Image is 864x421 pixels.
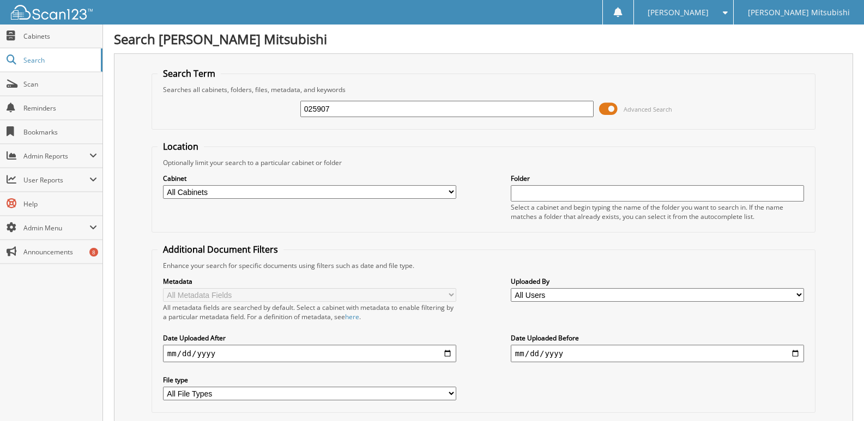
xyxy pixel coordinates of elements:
[23,175,89,185] span: User Reports
[163,277,456,286] label: Metadata
[158,85,809,94] div: Searches all cabinets, folders, files, metadata, and keywords
[648,9,709,16] span: [PERSON_NAME]
[158,141,204,152] legend: Location
[23,32,97,41] span: Cabinets
[23,127,97,137] span: Bookmarks
[23,247,97,257] span: Announcements
[163,174,456,183] label: Cabinet
[23,151,89,161] span: Admin Reports
[158,68,221,80] legend: Search Term
[163,303,456,321] div: All metadata fields are searched by default. Select a cabinet with metadata to enable filtering b...
[11,5,93,20] img: scan123-logo-white.svg
[511,333,804,343] label: Date Uploaded Before
[624,105,672,113] span: Advanced Search
[23,80,97,89] span: Scan
[511,203,804,221] div: Select a cabinet and begin typing the name of the folder you want to search in. If the name match...
[158,261,809,270] div: Enhance your search for specific documents using filters such as date and file type.
[345,312,359,321] a: here
[158,158,809,167] div: Optionally limit your search to a particular cabinet or folder
[511,345,804,362] input: end
[23,103,97,113] span: Reminders
[114,30,853,48] h1: Search [PERSON_NAME] Mitsubishi
[163,375,456,385] label: File type
[23,199,97,209] span: Help
[748,9,850,16] span: [PERSON_NAME] Mitsubishi
[89,248,98,257] div: 8
[511,277,804,286] label: Uploaded By
[158,243,283,255] legend: Additional Document Filters
[23,223,89,233] span: Admin Menu
[163,333,456,343] label: Date Uploaded After
[511,174,804,183] label: Folder
[163,345,456,362] input: start
[23,56,95,65] span: Search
